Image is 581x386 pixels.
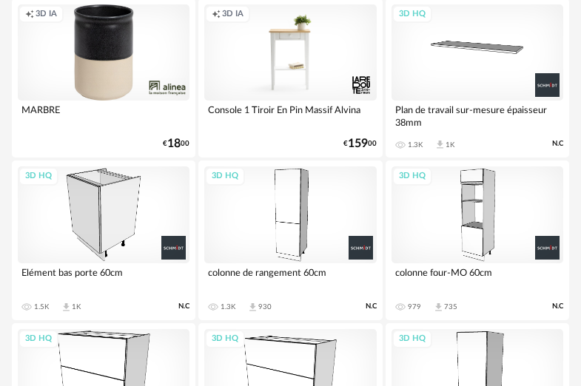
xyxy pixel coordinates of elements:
div: 3D HQ [19,167,58,186]
span: Download icon [61,302,72,313]
div: 1.3K [221,302,235,311]
a: 3D HQ Elément bas porte 60cm 1.5K Download icon 1K N.C [12,160,195,320]
span: Download icon [434,139,446,150]
div: 3D HQ [205,330,245,348]
span: 159 [348,139,368,149]
div: 1.5K [34,302,49,311]
div: 1K [446,140,454,149]
span: 3D IA [36,9,57,20]
div: colonne de rangement 60cm [204,263,376,293]
div: 3D HQ [392,5,432,24]
span: 3D IA [222,9,244,20]
span: Download icon [433,302,444,313]
div: 1K [72,302,81,311]
div: Plan de travail sur-mesure épaisseur 38mm [392,101,563,130]
span: 18 [167,139,181,149]
div: 979 [408,302,421,311]
span: N.C [366,302,377,311]
a: 3D HQ colonne four-MO 60cm 979 Download icon 735 N.C [386,160,569,320]
div: € 00 [343,139,377,149]
div: 735 [444,302,457,311]
div: 3D HQ [392,330,432,348]
span: N.C [552,302,563,311]
div: 930 [258,302,272,311]
div: 3D HQ [19,330,58,348]
div: 1.3K [408,140,423,149]
div: Elément bas porte 60cm [18,263,189,293]
div: colonne four-MO 60cm [392,263,563,293]
span: Download icon [247,302,258,313]
a: 3D HQ colonne de rangement 60cm 1.3K Download icon 930 N.C [198,160,382,320]
div: Console 1 Tiroir En Pin Massif Alvina [204,101,376,130]
div: 3D HQ [392,167,432,186]
span: Creation icon [25,9,34,20]
span: N.C [552,139,563,149]
div: € 00 [163,139,189,149]
div: 3D HQ [205,167,245,186]
span: N.C [178,302,189,311]
span: Creation icon [212,9,221,20]
div: MARBRE [18,101,189,130]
